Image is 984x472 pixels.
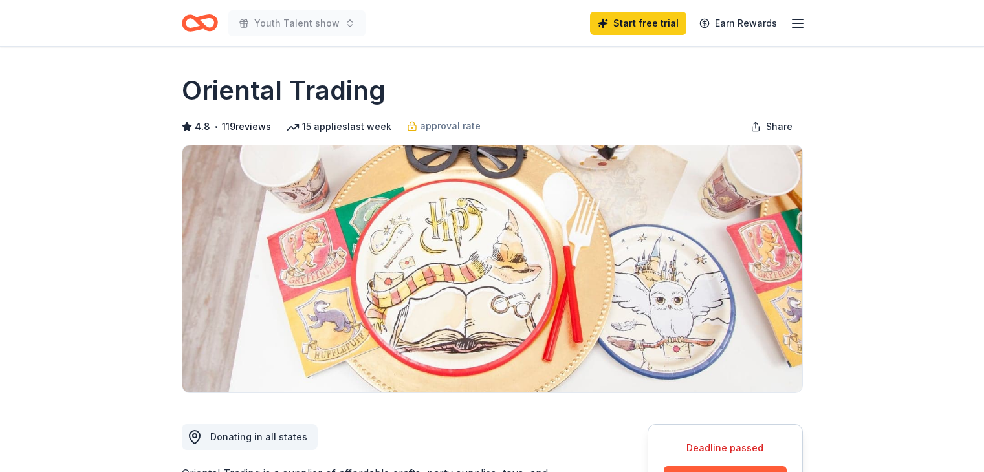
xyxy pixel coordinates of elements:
[766,119,793,134] span: Share
[692,12,785,35] a: Earn Rewards
[228,10,366,36] button: Youth Talent show
[182,145,802,392] img: Image for Oriental Trading
[195,119,210,134] span: 4.8
[287,119,391,134] div: 15 applies last week
[420,118,481,134] span: approval rate
[222,119,271,134] button: 119reviews
[210,431,307,442] span: Donating in all states
[664,440,787,456] div: Deadline passed
[407,118,481,134] a: approval rate
[182,8,218,38] a: Home
[254,16,340,31] span: Youth Talent show
[740,114,803,140] button: Share
[590,12,686,35] a: Start free trial
[182,72,386,109] h1: Oriental Trading
[213,122,218,132] span: •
